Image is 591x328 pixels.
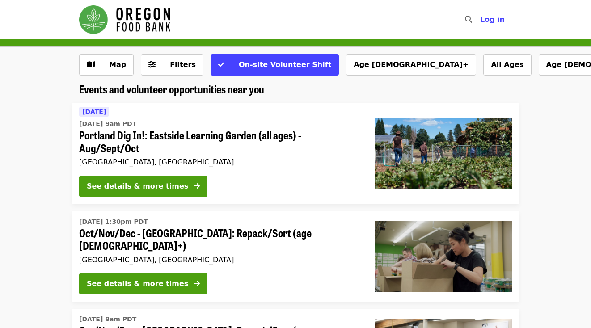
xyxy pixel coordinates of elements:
[79,217,148,227] time: [DATE] 1:30pm PDT
[79,256,361,264] div: [GEOGRAPHIC_DATA], [GEOGRAPHIC_DATA]
[87,60,95,69] i: map icon
[375,221,512,292] img: Oct/Nov/Dec - Portland: Repack/Sort (age 8+) organized by Oregon Food Bank
[480,15,505,24] span: Log in
[194,279,200,288] i: arrow-right icon
[72,103,519,204] a: See details for "Portland Dig In!: Eastside Learning Garden (all ages) - Aug/Sept/Oct"
[239,60,331,69] span: On-site Volunteer Shift
[79,176,207,197] button: See details & more times
[465,15,472,24] i: search icon
[79,158,361,166] div: [GEOGRAPHIC_DATA], [GEOGRAPHIC_DATA]
[218,60,224,69] i: check icon
[79,315,136,324] time: [DATE] 9am PDT
[79,119,136,129] time: [DATE] 9am PDT
[87,278,188,289] div: See details & more times
[79,273,207,294] button: See details & more times
[87,181,188,192] div: See details & more times
[346,54,476,76] button: Age [DEMOGRAPHIC_DATA]+
[72,211,519,302] a: See details for "Oct/Nov/Dec - Portland: Repack/Sort (age 8+)"
[79,5,170,34] img: Oregon Food Bank - Home
[79,129,361,155] span: Portland Dig In!: Eastside Learning Garden (all ages) - Aug/Sept/Oct
[79,54,134,76] button: Show map view
[477,9,485,30] input: Search
[79,81,264,97] span: Events and volunteer opportunities near you
[170,60,196,69] span: Filters
[375,118,512,189] img: Portland Dig In!: Eastside Learning Garden (all ages) - Aug/Sept/Oct organized by Oregon Food Bank
[473,11,512,29] button: Log in
[82,108,106,115] span: [DATE]
[211,54,339,76] button: On-site Volunteer Shift
[194,182,200,190] i: arrow-right icon
[483,54,531,76] button: All Ages
[109,60,126,69] span: Map
[148,60,156,69] i: sliders-h icon
[141,54,203,76] button: Filters (0 selected)
[79,227,361,252] span: Oct/Nov/Dec - [GEOGRAPHIC_DATA]: Repack/Sort (age [DEMOGRAPHIC_DATA]+)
